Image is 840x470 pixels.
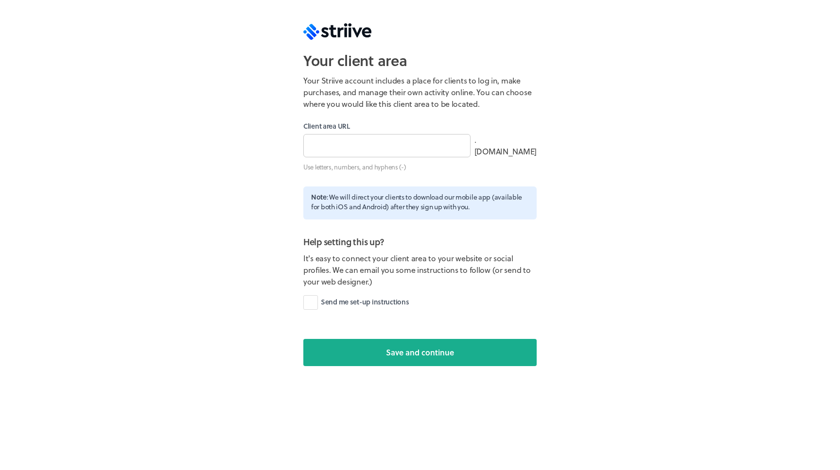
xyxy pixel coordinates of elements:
button: Save and continue [303,339,537,366]
span: .[DOMAIN_NAME] [474,134,537,157]
p: Use letters, numbers, and hyphens (-) [303,161,537,173]
span: Note [311,192,327,202]
p: It's easy to connect your client area to your website or social profiles. We can email you some i... [303,252,537,287]
h1: Your client area [303,51,537,69]
h3: : We will direct your clients to download our mobile app (available for both iOS and Android) aft... [311,192,529,212]
span: Save and continue [386,347,454,358]
h2: Help setting this up? [303,235,537,249]
label: Send me set-up instructions [303,295,409,310]
p: Your Striive account includes a place for clients to log in, make purchases, and manage their own... [303,75,537,110]
label: Client area URL [303,121,537,131]
img: logo-trans.svg [303,23,371,40]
